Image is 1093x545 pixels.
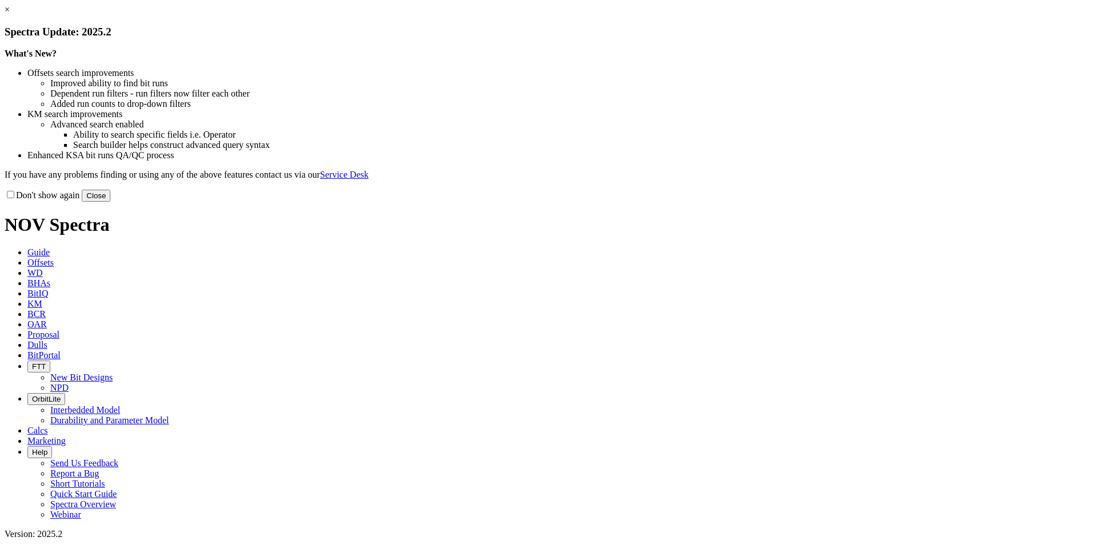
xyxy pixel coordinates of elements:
span: Guide [27,247,50,257]
span: WD [27,268,43,278]
li: Advanced search enabled [50,119,1088,130]
strong: What's New? [5,49,57,58]
span: FTT [32,362,46,371]
li: KM search improvements [27,109,1088,119]
li: Improved ability to find bit runs [50,78,1088,89]
a: NPD [50,383,69,392]
li: Added run counts to drop-down filters [50,99,1088,109]
a: Short Tutorials [50,479,105,488]
button: Close [82,190,110,202]
li: Dependent run filters - run filters now filter each other [50,89,1088,99]
a: Webinar [50,510,81,519]
a: × [5,5,10,14]
h1: NOV Spectra [5,214,1088,235]
p: If you have any problems finding or using any of the above features contact us via our [5,170,1088,180]
li: Ability to search specific fields i.e. Operator [73,130,1088,140]
span: BitPortal [27,350,61,360]
span: Proposal [27,330,59,339]
span: Calcs [27,426,48,435]
a: Interbedded Model [50,405,120,415]
a: New Bit Designs [50,372,113,382]
span: BHAs [27,278,50,288]
a: Quick Start Guide [50,489,117,499]
span: OrbitLite [32,395,61,403]
a: Service Desk [320,170,369,179]
li: Offsets search improvements [27,68,1088,78]
div: Version: 2025.2 [5,529,1088,539]
span: KM [27,299,42,308]
a: Report a Bug [50,468,99,478]
span: OAR [27,319,47,329]
li: Enhanced KSA bit runs QA/QC process [27,150,1088,161]
a: Spectra Overview [50,499,116,509]
span: Dulls [27,340,47,350]
span: Help [32,448,47,456]
span: Offsets [27,258,54,267]
li: Search builder helps construct advanced query syntax [73,140,1088,150]
label: Don't show again [5,190,79,200]
a: Durability and Parameter Model [50,415,169,425]
a: Send Us Feedback [50,458,118,468]
span: BCR [27,309,46,319]
input: Don't show again [7,191,14,198]
span: BitIQ [27,288,48,298]
h3: Spectra Update: 2025.2 [5,26,1088,38]
span: Marketing [27,436,66,446]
